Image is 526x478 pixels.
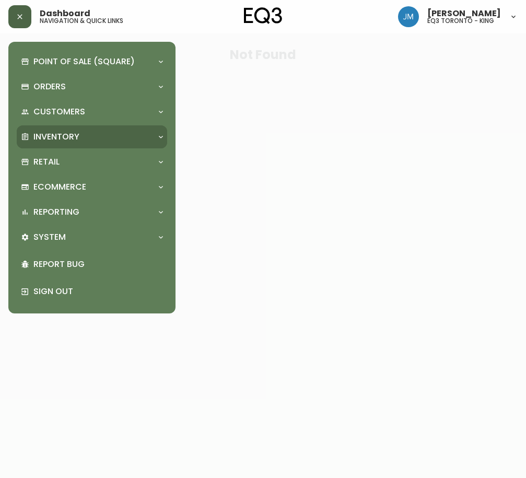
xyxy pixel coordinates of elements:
p: Point of Sale (Square) [33,56,135,67]
div: Retail [17,150,167,173]
div: Ecommerce [17,176,167,199]
p: System [33,231,66,243]
div: Sign Out [17,278,167,305]
p: Orders [33,81,66,92]
h5: navigation & quick links [40,18,123,24]
span: Dashboard [40,9,90,18]
p: Customers [33,106,85,118]
p: Sign Out [33,286,163,297]
span: [PERSON_NAME] [427,9,501,18]
h5: eq3 toronto - king [427,18,494,24]
div: Point of Sale (Square) [17,50,167,73]
div: Reporting [17,201,167,224]
p: Ecommerce [33,181,86,193]
p: Retail [33,156,60,168]
p: Report Bug [33,259,163,270]
img: b88646003a19a9f750de19192e969c24 [398,6,419,27]
p: Reporting [33,206,79,218]
div: Report Bug [17,251,167,278]
p: Inventory [33,131,79,143]
div: Orders [17,75,167,98]
div: Customers [17,100,167,123]
img: logo [244,7,283,24]
div: System [17,226,167,249]
div: Inventory [17,125,167,148]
